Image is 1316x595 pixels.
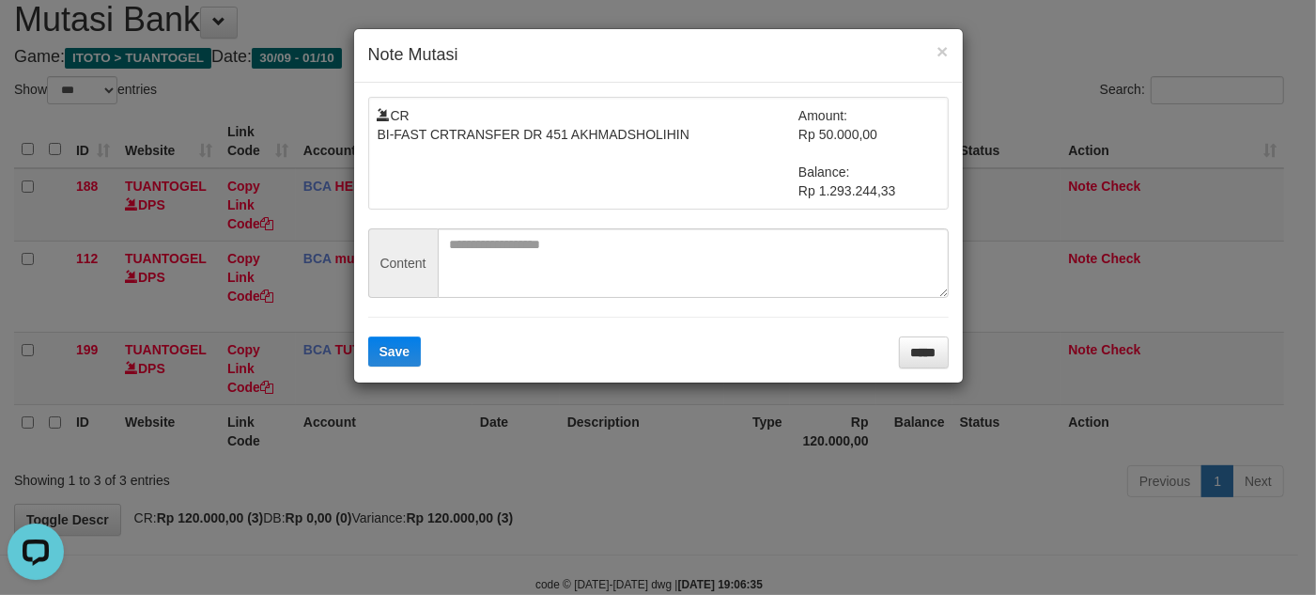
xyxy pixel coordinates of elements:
[937,41,948,61] button: ×
[378,106,799,200] td: CR BI-FAST CRTRANSFER DR 451 AKHMADSHOLIHIN
[798,106,939,200] td: Amount: Rp 50.000,00 Balance: Rp 1.293.244,33
[368,337,422,367] button: Save
[368,228,438,298] span: Content
[8,8,64,64] button: Open LiveChat chat widget
[379,344,410,359] span: Save
[368,43,949,68] h4: Note Mutasi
